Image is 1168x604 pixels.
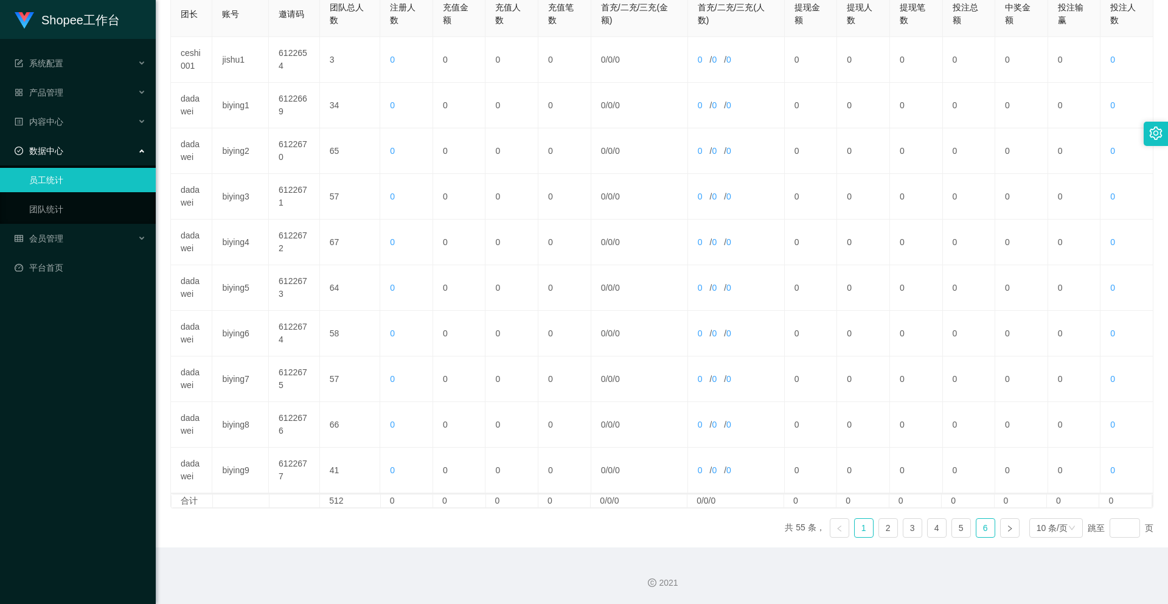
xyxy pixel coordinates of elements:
td: 0 [995,402,1048,448]
td: dadawei [171,128,212,174]
span: 0 [615,146,620,156]
img: logo.9652507e.png [15,12,34,29]
td: 0 [785,174,838,220]
span: 0 [726,100,731,110]
span: 0 [726,328,731,338]
td: biying5 [212,265,269,311]
span: 0 [601,465,606,475]
td: 0 [785,265,838,311]
td: / / [688,448,785,493]
td: ceshi001 [171,37,212,83]
i: 图标: profile [15,117,23,126]
td: 0 [890,128,943,174]
span: 0 [712,465,717,475]
span: 0 [608,55,613,64]
span: 0 [608,328,613,338]
td: 0 [784,495,836,507]
td: 0 [433,448,486,493]
td: 0 [1048,128,1101,174]
span: 0 [390,237,395,247]
a: 员工统计 [29,168,146,192]
td: 0/0/0 [591,495,687,507]
td: 0 [995,495,1047,507]
td: 0 [433,83,486,128]
span: 0 [601,100,606,110]
span: 0 [615,420,620,429]
a: 4 [928,519,946,537]
td: 0 [837,448,890,493]
td: 0 [433,356,486,402]
td: 0 [995,265,1048,311]
span: 0 [712,420,717,429]
td: / / [591,448,688,493]
td: 0 [433,495,485,507]
td: dadawei [171,448,212,493]
td: 0 [1048,265,1101,311]
span: 首充/二充/三充(金额) [601,2,668,25]
td: / / [688,174,785,220]
td: / / [591,265,688,311]
td: 512 [320,495,380,507]
td: 0 [785,128,838,174]
span: 0 [608,237,613,247]
span: 0 [608,465,613,475]
td: 0 [433,220,486,265]
span: 投注总额 [953,2,978,25]
i: 图标: check-circle-o [15,147,23,155]
span: 0 [712,374,717,384]
td: 0 [1048,174,1101,220]
td: 0 [1048,448,1101,493]
i: 图标: left [836,525,843,532]
div: 10 条/页 [1037,519,1068,537]
li: 下一页 [1000,518,1020,538]
td: 0/0/0 [687,495,784,507]
td: 0 [943,37,996,83]
span: 0 [1110,283,1115,293]
td: 0 [485,83,538,128]
td: 0 [837,128,890,174]
td: 0 [485,311,538,356]
span: 0 [698,328,703,338]
span: 0 [1110,374,1115,384]
td: 0 [890,356,943,402]
td: 0 [995,83,1048,128]
span: 0 [726,465,731,475]
span: 0 [698,237,703,247]
span: 0 [390,328,395,338]
td: biying6 [212,311,269,356]
td: 0 [995,448,1048,493]
span: 0 [1110,420,1115,429]
td: 0 [433,37,486,83]
span: 提现人数 [847,2,872,25]
span: 0 [390,465,395,475]
span: 注册人数 [390,2,415,25]
span: 0 [712,192,717,201]
td: 0 [433,265,486,311]
td: 0 [485,448,538,493]
td: dadawei [171,220,212,265]
span: 首充/二充/三充(人数) [698,2,765,25]
td: 6122674 [269,311,320,356]
td: 0 [485,37,538,83]
td: dadawei [171,311,212,356]
td: 0 [837,83,890,128]
span: 0 [615,237,620,247]
td: dadawei [171,174,212,220]
span: 充值金额 [443,2,468,25]
td: / / [688,220,785,265]
td: biying7 [212,356,269,402]
span: 0 [698,100,703,110]
td: 0 [943,402,996,448]
td: 0 [485,220,538,265]
span: 0 [712,146,717,156]
td: 0 [1048,311,1101,356]
span: 0 [698,374,703,384]
td: 0 [538,402,591,448]
li: 上一页 [830,518,849,538]
li: 共 55 条， [785,518,824,538]
td: / / [688,83,785,128]
span: 0 [615,100,620,110]
span: 0 [1110,55,1115,64]
td: 0 [995,311,1048,356]
td: 0 [538,356,591,402]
